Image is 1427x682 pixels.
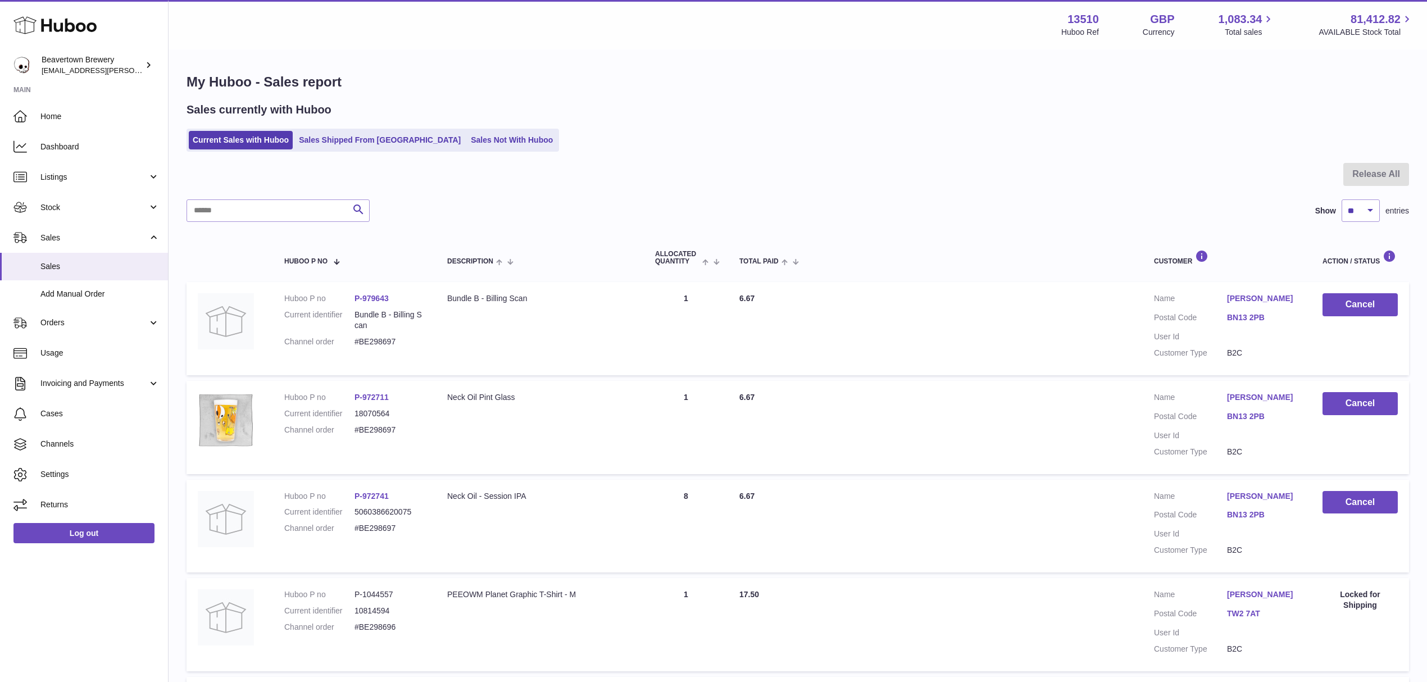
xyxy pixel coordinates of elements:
[40,142,160,152] span: Dashboard
[284,507,355,517] dt: Current identifier
[1154,312,1227,326] dt: Postal Code
[1154,430,1227,441] dt: User Id
[42,66,225,75] span: [EMAIL_ADDRESS][PERSON_NAME][DOMAIN_NAME]
[284,293,355,304] dt: Huboo P no
[1219,12,1275,38] a: 1,083.34 Total sales
[284,622,355,633] dt: Channel order
[355,425,425,435] dd: #BE298697
[355,606,425,616] dd: 10814594
[1323,392,1398,415] button: Cancel
[1323,589,1398,611] div: Locked for Shipping
[355,507,425,517] dd: 5060386620075
[447,392,633,403] div: Neck Oil Pint Glass
[284,589,355,600] dt: Huboo P no
[739,294,755,303] span: 6.67
[1150,12,1174,27] strong: GBP
[447,293,633,304] div: Bundle B - Billing Scan
[284,491,355,502] dt: Huboo P no
[1227,510,1300,520] a: BN13 2PB
[355,492,389,501] a: P-972741
[1227,447,1300,457] dd: B2C
[1385,206,1409,216] span: entries
[1315,206,1336,216] label: Show
[447,589,633,600] div: PEEOWM Planet Graphic T-Shirt - M
[1319,27,1414,38] span: AVAILABLE Stock Total
[739,393,755,402] span: 6.67
[1227,392,1300,403] a: [PERSON_NAME]
[40,172,148,183] span: Listings
[42,54,143,76] div: Beavertown Brewery
[187,73,1409,91] h1: My Huboo - Sales report
[467,131,557,149] a: Sales Not With Huboo
[40,317,148,328] span: Orders
[655,251,699,265] span: ALLOCATED Quantity
[189,131,293,149] a: Current Sales with Huboo
[1227,589,1300,600] a: [PERSON_NAME]
[1227,348,1300,358] dd: B2C
[355,337,425,347] dd: #BE298697
[1154,491,1227,504] dt: Name
[40,289,160,299] span: Add Manual Order
[355,408,425,419] dd: 18070564
[447,491,633,502] div: Neck Oil - Session IPA
[1154,529,1227,539] dt: User Id
[40,202,148,213] span: Stock
[40,439,160,449] span: Channels
[1227,312,1300,323] a: BN13 2PB
[355,523,425,534] dd: #BE298697
[284,337,355,347] dt: Channel order
[1319,12,1414,38] a: 81,412.82 AVAILABLE Stock Total
[1061,27,1099,38] div: Huboo Ref
[40,348,160,358] span: Usage
[1143,27,1175,38] div: Currency
[1154,331,1227,342] dt: User Id
[739,258,779,265] span: Total paid
[13,57,30,74] img: kit.lowe@beavertownbrewery.co.uk
[198,491,254,547] img: no-photo.jpg
[284,310,355,331] dt: Current identifier
[1227,608,1300,619] a: TW2 7AT
[284,606,355,616] dt: Current identifier
[355,589,425,600] dd: P-1044557
[1154,545,1227,556] dt: Customer Type
[40,233,148,243] span: Sales
[187,102,331,117] h2: Sales currently with Huboo
[1154,348,1227,358] dt: Customer Type
[198,589,254,645] img: no-photo.jpg
[355,294,389,303] a: P-979643
[13,523,154,543] a: Log out
[1323,293,1398,316] button: Cancel
[1067,12,1099,27] strong: 13510
[198,293,254,349] img: no-photo.jpg
[644,480,728,573] td: 8
[40,261,160,272] span: Sales
[40,469,160,480] span: Settings
[1154,608,1227,622] dt: Postal Code
[355,622,425,633] dd: #BE298696
[40,408,160,419] span: Cases
[284,392,355,403] dt: Huboo P no
[1154,411,1227,425] dt: Postal Code
[644,282,728,375] td: 1
[1154,644,1227,654] dt: Customer Type
[1323,491,1398,514] button: Cancel
[739,590,759,599] span: 17.50
[198,392,254,448] img: beavertown-brewery-neck-oil-pint-glass.png
[1154,589,1227,603] dt: Name
[1323,250,1398,265] div: Action / Status
[1219,12,1262,27] span: 1,083.34
[1154,250,1300,265] div: Customer
[1154,628,1227,638] dt: User Id
[1227,644,1300,654] dd: B2C
[355,393,389,402] a: P-972711
[1154,293,1227,307] dt: Name
[1227,293,1300,304] a: [PERSON_NAME]
[1154,510,1227,523] dt: Postal Code
[284,258,328,265] span: Huboo P no
[284,425,355,435] dt: Channel order
[447,258,493,265] span: Description
[1154,447,1227,457] dt: Customer Type
[1351,12,1401,27] span: 81,412.82
[1227,545,1300,556] dd: B2C
[40,111,160,122] span: Home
